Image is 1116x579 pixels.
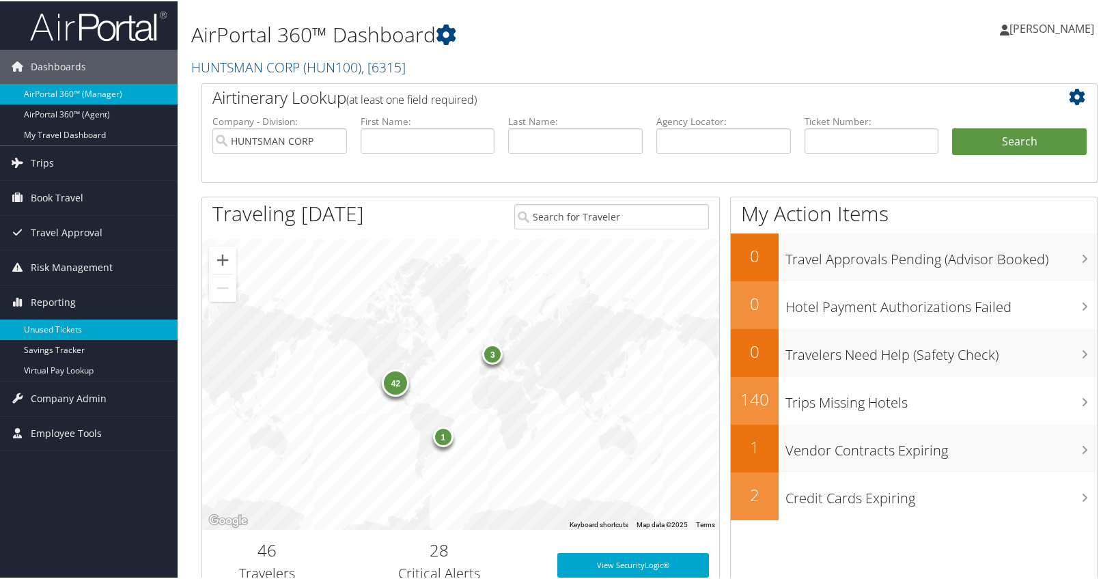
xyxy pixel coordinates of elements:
span: Dashboards [31,48,86,83]
h2: 0 [731,291,779,314]
button: Search [952,127,1087,154]
span: Employee Tools [31,415,102,449]
h1: AirPortal 360™ Dashboard [191,19,803,48]
span: , [ 6315 ] [361,57,406,75]
img: airportal-logo.png [30,9,167,41]
h2: 140 [731,386,779,410]
h3: Travel Approvals Pending (Advisor Booked) [785,242,1097,268]
h2: 2 [731,482,779,505]
label: Agency Locator: [656,113,791,127]
span: [PERSON_NAME] [1009,20,1094,35]
span: Reporting [31,284,76,318]
span: Travel Approval [31,214,102,249]
h2: 46 [212,537,321,561]
a: HUNTSMAN CORP [191,57,406,75]
h3: Trips Missing Hotels [785,385,1097,411]
span: Risk Management [31,249,113,283]
label: Last Name: [508,113,643,127]
div: 42 [382,368,409,395]
h3: Credit Cards Expiring [785,481,1097,507]
span: Map data ©2025 [637,520,688,527]
label: Ticket Number: [805,113,939,127]
h2: Airtinerary Lookup [212,85,1012,108]
span: Trips [31,145,54,179]
h3: Vendor Contracts Expiring [785,433,1097,459]
div: 3 [482,343,503,363]
a: 2Credit Cards Expiring [731,471,1097,519]
h3: Hotel Payment Authorizations Failed [785,289,1097,315]
button: Keyboard shortcuts [570,519,628,528]
span: Book Travel [31,180,83,214]
span: Company Admin [31,380,107,414]
label: Company - Division: [212,113,347,127]
a: 1Vendor Contracts Expiring [731,423,1097,471]
a: 140Trips Missing Hotels [731,376,1097,423]
h2: 28 [341,537,536,561]
h3: Travelers Need Help (Safety Check) [785,337,1097,363]
h1: My Action Items [731,198,1097,227]
a: View SecurityLogic® [557,552,709,576]
a: Terms (opens in new tab) [696,520,715,527]
a: 0Travel Approvals Pending (Advisor Booked) [731,232,1097,280]
h2: 0 [731,243,779,266]
span: ( HUN100 ) [303,57,361,75]
a: 0Hotel Payment Authorizations Failed [731,280,1097,328]
a: [PERSON_NAME] [1000,7,1108,48]
a: 0Travelers Need Help (Safety Check) [731,328,1097,376]
label: First Name: [361,113,495,127]
h1: Traveling [DATE] [212,198,364,227]
input: Search for Traveler [514,203,709,228]
h2: 0 [731,339,779,362]
h2: 1 [731,434,779,457]
img: Google [206,511,251,528]
button: Zoom in [209,245,236,272]
div: 1 [432,425,453,446]
button: Zoom out [209,273,236,300]
a: Open this area in Google Maps (opens a new window) [206,511,251,528]
span: (at least one field required) [346,91,477,106]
